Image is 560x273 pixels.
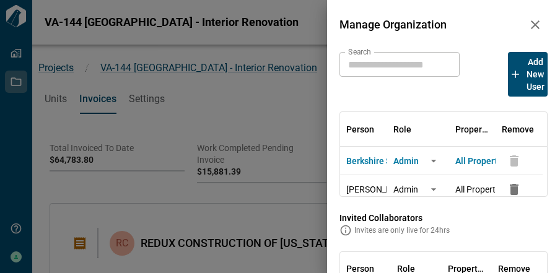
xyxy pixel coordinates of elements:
div: Property Access [455,112,489,147]
button: more [424,180,443,199]
div: Role [387,112,418,147]
div: Remove [502,112,534,147]
div: Property Access [449,112,496,147]
span: Admin [393,183,418,196]
span: Invited Collaborators [339,212,548,224]
div: Person [340,112,387,147]
label: Search [348,46,371,57]
div: Person [346,112,374,147]
span: Admin [393,155,419,167]
span: Berkshire Support [346,155,418,167]
div: Role [393,112,411,147]
span: All Properties [455,155,509,167]
span: Manage Organization [339,19,523,31]
button: more [424,152,443,170]
span: Add new user [527,56,545,93]
span: [PERSON_NAME] [346,183,413,196]
span: All Properties [455,183,506,196]
iframe: Intercom live chat [518,231,548,261]
div: Remove [496,112,542,147]
button: Add new user [508,52,548,97]
span: Invites are only live for 24hrs [354,225,450,235]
